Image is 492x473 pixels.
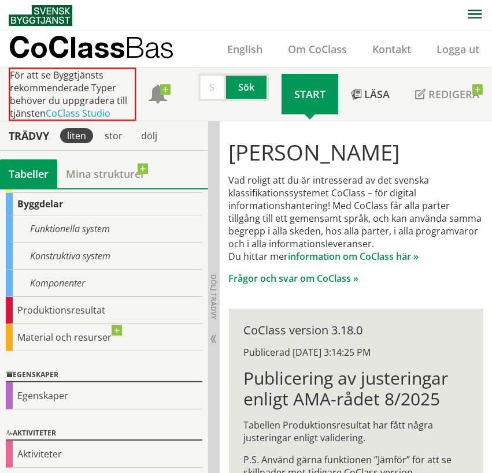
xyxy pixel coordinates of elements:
img: Svensk Byggtjänst [9,5,72,26]
div: liten [60,128,93,143]
a: Kontakt [360,42,424,56]
input: Sök [198,73,226,101]
a: Frågor och svar om CoClass » [229,272,359,285]
span: Redigera [428,87,479,101]
div: Aktiviteter [6,427,202,441]
a: Läsa [338,74,402,114]
a: Logga ut [424,42,492,56]
div: Egenskaper [6,368,202,382]
p: CoClass [9,40,174,54]
div: Byggdelar [6,193,202,215]
div: Egenskaper [6,382,202,409]
a: CoClass Studio [46,107,110,120]
div: Konstruktiva system [6,243,202,270]
span: Läsa [364,87,390,101]
div: Funktionella system [6,215,202,243]
a: CoClassBas [9,31,199,67]
a: information om CoClass här » [288,250,419,263]
a: English [214,42,275,56]
a: Om CoClass [275,42,360,56]
h1: [PERSON_NAME] [229,139,483,165]
div: För att se Byggtjänsts rekommenderade Typer behöver du uppgradera till tjänsten [9,68,136,121]
div: dölj [134,128,164,143]
button: Sök [226,73,269,101]
span: Notifikationer [149,86,167,105]
span: Bas [125,30,174,64]
div: Komponenter [6,270,202,297]
a: Start [282,74,338,114]
p: Tabellen Produktionsresultat har fått några justeringar enligt validering. [244,419,468,444]
span: Start [294,87,325,101]
p: Vad roligt att du är intresserad av det svenska klassifikationssystemet CoClass – för digital inf... [229,174,483,263]
div: CoClass version 3.18.0 [244,324,468,337]
a: Redigera [402,74,492,114]
a: Mina strukturer [57,159,154,188]
span: Dölj trädvy [209,274,219,319]
div: Trädvy [2,129,56,142]
h1: Publicering av justeringar enligt AMA-rådet 8/2025 [244,368,468,409]
div: Produktionsresultat [6,297,202,324]
div: Material och resurser [6,324,202,351]
div: Aktiviteter [6,441,202,468]
div: stor [98,128,130,143]
div: Publicerad [DATE] 3:14:25 PM [244,346,468,359]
